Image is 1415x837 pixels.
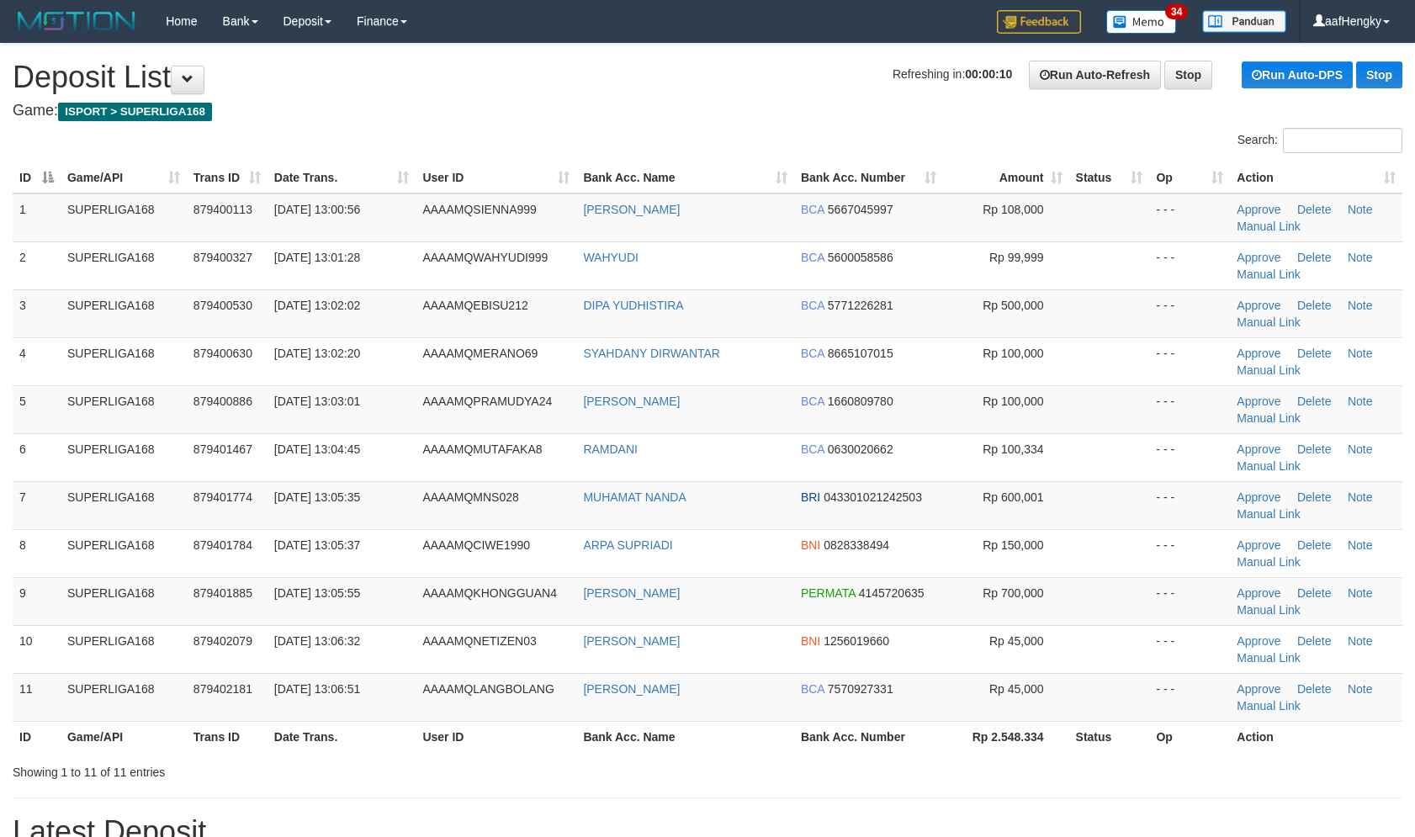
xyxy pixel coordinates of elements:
a: Manual Link [1237,603,1301,617]
a: Note [1348,490,1373,504]
td: SUPERLIGA168 [61,577,187,625]
h1: Deposit List [13,61,1402,94]
span: BCA [801,251,824,264]
a: Delete [1297,299,1331,312]
td: SUPERLIGA168 [61,289,187,337]
span: Rp 500,000 [983,299,1043,312]
span: AAAAMQMNS028 [422,490,518,504]
td: - - - [1149,481,1230,529]
th: ID [13,721,61,752]
span: Copy 5600058586 to clipboard [828,251,893,264]
span: AAAAMQSIENNA999 [422,203,536,216]
a: Note [1348,299,1373,312]
th: Game/API: activate to sort column ascending [61,162,187,193]
span: [DATE] 13:00:56 [274,203,360,216]
span: Copy 4145720635 to clipboard [859,586,925,600]
a: Note [1348,442,1373,456]
span: BCA [801,203,824,216]
td: 11 [13,673,61,721]
span: BCA [801,299,824,312]
span: 879402181 [193,682,252,696]
a: Delete [1297,634,1331,648]
span: AAAAMQMUTAFAKA8 [422,442,542,456]
span: Rp 100,000 [983,395,1043,408]
span: AAAAMQWAHYUDI999 [422,251,548,264]
span: BCA [801,682,824,696]
a: Delete [1297,442,1331,456]
td: - - - [1149,577,1230,625]
th: Bank Acc. Name: activate to sort column ascending [576,162,794,193]
a: [PERSON_NAME] [583,682,680,696]
td: 7 [13,481,61,529]
th: Trans ID [187,721,268,752]
a: Delete [1297,347,1331,360]
a: [PERSON_NAME] [583,586,680,600]
a: Manual Link [1237,507,1301,521]
span: AAAAMQEBISU212 [422,299,527,312]
span: Rp 99,999 [989,251,1044,264]
a: Approve [1237,490,1280,504]
td: 1 [13,193,61,242]
a: SYAHDANY DIRWANTAR [583,347,720,360]
a: Delete [1297,395,1331,408]
a: [PERSON_NAME] [583,634,680,648]
span: [DATE] 13:04:45 [274,442,360,456]
span: Rp 150,000 [983,538,1043,552]
a: Approve [1237,442,1280,456]
th: Bank Acc. Number [794,721,943,752]
div: Showing 1 to 11 of 11 entries [13,757,577,781]
td: SUPERLIGA168 [61,529,187,577]
th: User ID: activate to sort column ascending [416,162,576,193]
a: Delete [1297,682,1331,696]
a: Manual Link [1237,651,1301,665]
img: panduan.png [1202,10,1286,33]
th: ID: activate to sort column descending [13,162,61,193]
span: [DATE] 13:03:01 [274,395,360,408]
span: AAAAMQNETIZEN03 [422,634,536,648]
td: - - - [1149,337,1230,385]
a: Note [1348,682,1373,696]
a: Approve [1237,586,1280,600]
span: 879400113 [193,203,252,216]
th: Trans ID: activate to sort column ascending [187,162,268,193]
a: Note [1348,251,1373,264]
a: RAMDANI [583,442,638,456]
a: Approve [1237,203,1280,216]
a: Note [1348,203,1373,216]
span: Rp 45,000 [989,634,1044,648]
a: Approve [1237,634,1280,648]
span: BCA [801,347,824,360]
td: 8 [13,529,61,577]
th: Amount: activate to sort column ascending [943,162,1069,193]
a: Run Auto-DPS [1242,61,1353,88]
span: AAAAMQLANGBOLANG [422,682,554,696]
td: - - - [1149,673,1230,721]
input: Search: [1283,128,1402,153]
span: Rp 108,000 [983,203,1043,216]
span: BRI [801,490,820,504]
strong: 00:00:10 [965,67,1012,81]
span: BCA [801,442,824,456]
td: SUPERLIGA168 [61,193,187,242]
a: Note [1348,634,1373,648]
span: 879400530 [193,299,252,312]
td: - - - [1149,529,1230,577]
th: Action [1230,721,1402,752]
td: SUPERLIGA168 [61,337,187,385]
td: - - - [1149,193,1230,242]
td: - - - [1149,241,1230,289]
span: 879400886 [193,395,252,408]
img: MOTION_logo.png [13,8,140,34]
td: - - - [1149,289,1230,337]
a: Note [1348,395,1373,408]
a: WAHYUDI [583,251,639,264]
span: Copy 1660809780 to clipboard [828,395,893,408]
span: Copy 1256019660 to clipboard [824,634,889,648]
th: Date Trans.: activate to sort column ascending [268,162,416,193]
span: Copy 0828338494 to clipboard [824,538,889,552]
th: Bank Acc. Number: activate to sort column ascending [794,162,943,193]
span: [DATE] 13:05:55 [274,586,360,600]
span: [DATE] 13:05:35 [274,490,360,504]
th: Status: activate to sort column ascending [1069,162,1150,193]
span: BNI [801,634,820,648]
